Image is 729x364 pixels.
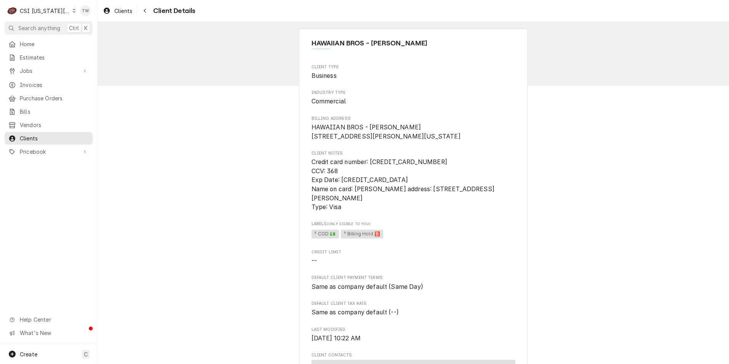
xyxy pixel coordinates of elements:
[312,327,515,333] span: Last Modified
[312,123,515,141] span: Billing Address
[312,309,399,316] span: Same as company default (--)
[312,116,515,122] span: Billing Address
[312,308,515,317] span: Default Client Tax Rate
[84,24,88,32] span: K
[139,5,151,17] button: Navigate back
[20,121,89,129] span: Vendors
[80,5,91,16] div: TW
[100,5,135,17] a: Clients
[20,7,70,15] div: CSI [US_STATE][GEOGRAPHIC_DATA]
[312,221,515,227] span: Labels
[20,316,88,324] span: Help Center
[327,222,370,226] span: (Only Visible to You)
[312,283,423,290] span: Same as company default (Same Day)
[312,64,515,70] span: Client Type
[312,327,515,343] div: Last Modified
[312,71,515,81] span: Client Type
[5,105,93,118] a: Bills
[312,38,515,55] div: Client Information
[312,301,515,317] div: Default Client Tax Rate
[5,313,93,326] a: Go to Help Center
[312,249,515,266] div: Credit Limit
[20,108,89,116] span: Bills
[312,124,461,140] span: HAWAIIAN BROS - [PERSON_NAME] [STREET_ADDRESS][PERSON_NAME][US_STATE]
[20,81,89,89] span: Invoices
[5,79,93,91] a: Invoices
[312,221,515,240] div: [object Object]
[5,38,93,50] a: Home
[7,5,18,16] div: CSI Kansas City's Avatar
[5,51,93,64] a: Estimates
[80,5,91,16] div: Tori Warrick's Avatar
[312,150,515,156] span: Client Notes
[151,6,195,16] span: Client Details
[312,158,495,211] span: Credit card number: [CREDIT_CARD_NUMBER] CCV: 368 Exp Date: [CREDIT_CARD_DATA] Name on card: [PER...
[312,97,515,106] span: Industry Type
[20,134,89,142] span: Clients
[5,327,93,339] a: Go to What's New
[20,67,77,75] span: Jobs
[20,148,77,156] span: Pricebook
[312,275,515,291] div: Default Client Payment Terms
[312,334,515,343] span: Last Modified
[312,116,515,141] div: Billing Address
[312,301,515,307] span: Default Client Tax Rate
[312,352,515,358] span: Client Contacts
[312,249,515,255] span: Credit Limit
[5,92,93,105] a: Purchase Orders
[7,5,18,16] div: C
[5,64,93,77] a: Go to Jobs
[5,145,93,158] a: Go to Pricebook
[5,132,93,145] a: Clients
[341,230,383,239] span: ⁵ Billing Hold 🅱️
[312,98,346,105] span: Commercial
[312,38,515,48] span: Name
[18,24,60,32] span: Search anything
[312,282,515,292] span: Default Client Payment Terms
[312,229,515,240] span: [object Object]
[312,150,515,212] div: Client Notes
[312,90,515,106] div: Industry Type
[312,72,337,79] span: Business
[312,256,515,266] span: Credit Limit
[312,64,515,81] div: Client Type
[20,40,89,48] span: Home
[312,275,515,281] span: Default Client Payment Terms
[5,21,93,35] button: Search anythingCtrlK
[312,335,361,342] span: [DATE] 10:22 AM
[20,94,89,102] span: Purchase Orders
[69,24,79,32] span: Ctrl
[114,7,132,15] span: Clients
[312,257,317,264] span: --
[20,329,88,337] span: What's New
[312,158,515,212] span: Client Notes
[20,53,89,61] span: Estimates
[312,90,515,96] span: Industry Type
[312,230,339,239] span: ² COD 💵
[5,119,93,131] a: Vendors
[84,350,88,358] span: C
[20,351,37,358] span: Create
